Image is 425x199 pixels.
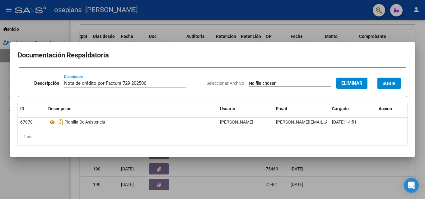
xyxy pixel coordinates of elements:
[34,80,59,87] p: Descripción
[332,106,349,111] span: Cargado
[20,120,33,124] span: 67078
[329,102,376,115] datatable-header-cell: Cargado
[18,102,46,115] datatable-header-cell: ID
[332,120,357,124] span: [DATE] 14:51
[18,129,407,145] div: 1 total
[273,102,329,115] datatable-header-cell: Email
[48,106,72,111] span: Descripción
[276,106,287,111] span: Email
[56,117,64,127] i: Descargar documento
[18,49,407,61] h2: Documentación Respaldatoria
[376,102,407,115] datatable-header-cell: Accion
[220,106,235,111] span: Usuario
[46,102,217,115] datatable-header-cell: Descripción
[220,120,253,124] span: [PERSON_NAME]
[379,106,392,111] span: Accion
[382,81,396,86] span: SUBIR
[336,78,367,89] button: Eliminar
[207,81,244,86] span: Seleccionar Archivo
[48,117,215,127] div: Planilla De Asistencia
[276,120,378,124] span: [PERSON_NAME][EMAIL_ADDRESS][DOMAIN_NAME]
[404,178,419,193] div: Open Intercom Messenger
[377,78,401,89] button: SUBIR
[20,106,24,111] span: ID
[217,102,273,115] datatable-header-cell: Usuario
[341,80,362,86] span: Eliminar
